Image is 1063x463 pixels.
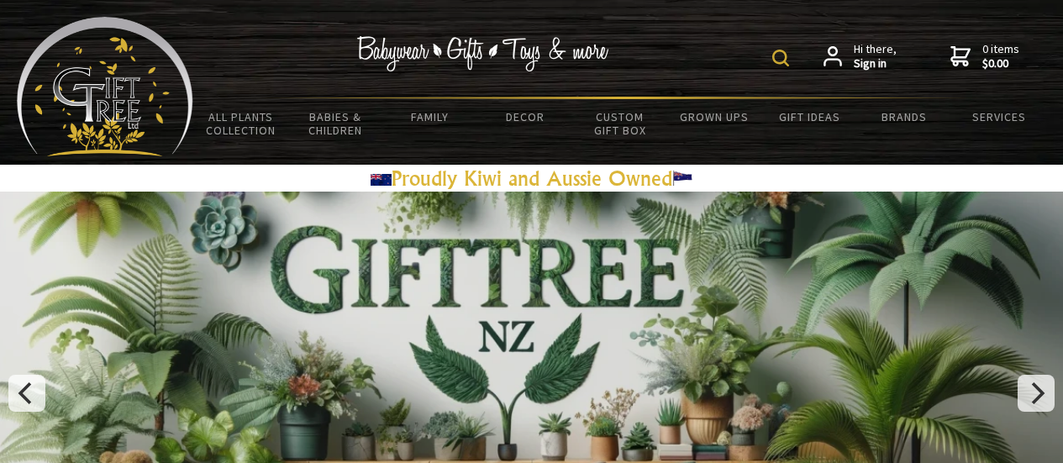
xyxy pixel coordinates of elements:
a: Hi there,Sign in [824,42,897,71]
a: Custom Gift Box [572,99,667,148]
a: All Plants Collection [193,99,288,148]
span: Hi there, [854,42,897,71]
span: 0 items [982,41,1019,71]
a: Grown Ups [667,99,762,134]
a: Family [383,99,478,134]
img: product search [772,50,789,66]
button: Next [1018,375,1055,412]
strong: Sign in [854,56,897,71]
img: Babyware - Gifts - Toys and more... [17,17,193,156]
a: 0 items$0.00 [950,42,1019,71]
button: Previous [8,375,45,412]
a: Gift Ideas [762,99,857,134]
img: Babywear - Gifts - Toys & more [357,36,609,71]
a: Services [951,99,1046,134]
a: Decor [477,99,572,134]
strong: $0.00 [982,56,1019,71]
a: Proudly Kiwi and Aussie Owned [371,166,693,191]
a: Brands [856,99,951,134]
a: Babies & Children [288,99,383,148]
